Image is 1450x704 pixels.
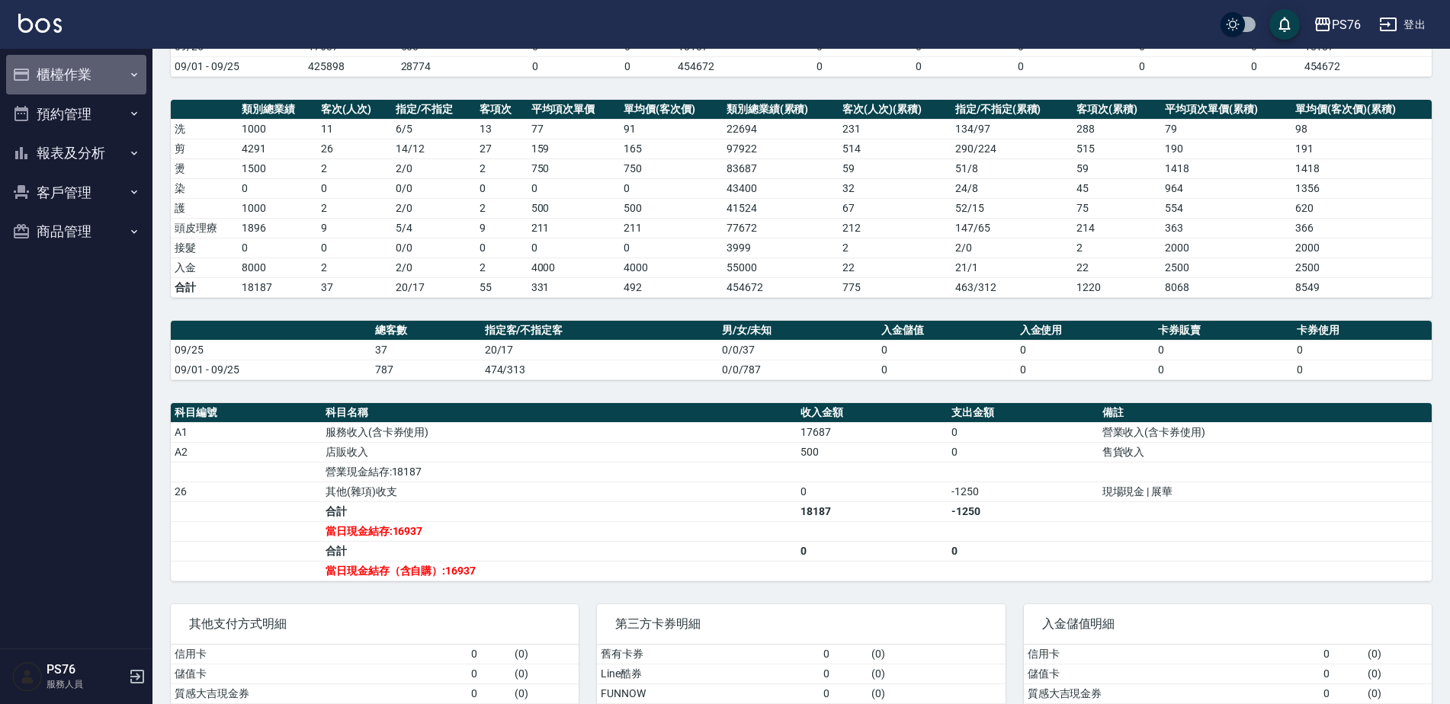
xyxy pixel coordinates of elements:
[476,100,527,120] th: 客項次
[766,56,872,76] td: 0
[1291,218,1432,238] td: 366
[1024,645,1320,664] td: 信用卡
[171,218,238,238] td: 頭皮理療
[171,403,1432,581] table: a dense table
[171,119,238,139] td: 洗
[528,238,621,258] td: 0
[6,212,146,251] button: 商品管理
[797,442,948,462] td: 500
[476,258,527,277] td: 2
[1293,340,1432,360] td: 0
[6,173,146,213] button: 客戶管理
[392,119,476,139] td: 6 / 5
[1161,258,1291,277] td: 2500
[317,178,392,198] td: 0
[1099,442,1432,462] td: 售貨收入
[481,340,718,360] td: 20/17
[322,501,797,521] td: 合計
[528,119,621,139] td: 77
[238,100,317,120] th: 類別總業績
[6,94,146,134] button: 預約管理
[1373,11,1432,39] button: 登出
[476,218,527,238] td: 9
[467,683,511,703] td: 0
[1099,422,1432,442] td: 營業收入(含卡券使用)
[322,541,797,561] td: 合計
[1076,56,1208,76] td: 0
[238,238,317,258] td: 0
[511,683,579,703] td: ( 0 )
[723,258,839,277] td: 55000
[1320,645,1363,664] td: 0
[171,645,467,664] td: 信用卡
[868,664,1006,683] td: ( 0 )
[951,277,1073,297] td: 463/312
[467,664,511,683] td: 0
[1016,321,1155,341] th: 入金使用
[1161,198,1291,218] td: 554
[392,139,476,158] td: 14 / 12
[317,258,392,277] td: 2
[476,198,527,218] td: 2
[1024,683,1320,703] td: 質感大吉現金券
[322,482,797,501] td: 其他(雜項)收支
[797,422,948,442] td: 17687
[304,56,396,76] td: 425898
[392,238,476,258] td: 0 / 0
[397,56,489,76] td: 28774
[620,178,723,198] td: 0
[1154,360,1293,379] td: 0
[1161,277,1291,297] td: 8068
[1042,616,1413,632] span: 入金儲值明細
[322,403,797,423] th: 科目名稱
[528,178,621,198] td: 0
[1291,258,1432,277] td: 2500
[317,277,392,297] td: 37
[1073,158,1161,178] td: 59
[948,501,1099,521] td: -1250
[1024,664,1320,683] td: 儲值卡
[371,340,480,360] td: 37
[481,360,718,379] td: 474/313
[1291,119,1432,139] td: 98
[392,198,476,218] td: 2 / 0
[1291,139,1432,158] td: 191
[6,133,146,173] button: 報表及分析
[392,158,476,178] td: 2 / 0
[597,683,820,703] td: FUNNOW
[171,258,238,277] td: 入金
[528,158,621,178] td: 750
[948,442,1099,462] td: 0
[322,422,797,442] td: 服務收入(含卡券使用)
[820,664,868,683] td: 0
[1099,482,1432,501] td: 現場現金 | 展華
[582,56,674,76] td: 0
[481,321,718,341] th: 指定客/不指定客
[171,56,304,76] td: 09/01 - 09/25
[528,139,621,158] td: 159
[47,677,124,691] p: 服務人員
[171,360,371,379] td: 09/01 - 09/25
[620,158,723,178] td: 750
[620,119,723,139] td: 91
[620,258,723,277] td: 4000
[839,178,951,198] td: 32
[392,100,476,120] th: 指定/不指定
[1291,198,1432,218] td: 620
[47,662,124,677] h5: PS76
[476,139,527,158] td: 27
[1293,360,1432,379] td: 0
[371,360,480,379] td: 787
[1073,277,1161,297] td: 1220
[877,321,1016,341] th: 入金儲值
[951,158,1073,178] td: 51 / 8
[951,218,1073,238] td: 147 / 65
[238,158,317,178] td: 1500
[951,178,1073,198] td: 24 / 8
[171,442,322,462] td: A2
[1161,178,1291,198] td: 964
[839,139,951,158] td: 514
[238,198,317,218] td: 1000
[392,178,476,198] td: 0 / 0
[171,139,238,158] td: 剪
